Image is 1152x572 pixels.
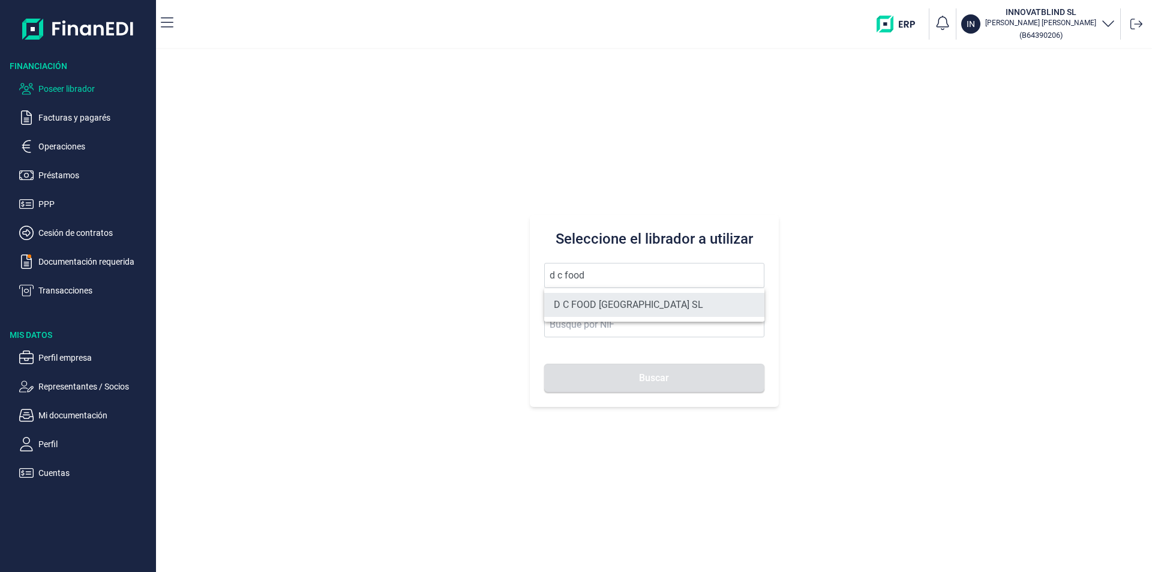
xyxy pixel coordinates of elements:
[19,379,151,394] button: Representantes / Socios
[19,283,151,298] button: Transacciones
[38,226,151,240] p: Cesión de contratos
[38,379,151,394] p: Representantes / Socios
[19,351,151,365] button: Perfil empresa
[19,168,151,182] button: Préstamos
[985,6,1096,18] h3: INNOVATBLIND SL
[544,293,764,317] li: D C FOOD [GEOGRAPHIC_DATA] SL
[38,466,151,480] p: Cuentas
[22,10,134,48] img: Logo de aplicación
[38,437,151,451] p: Perfil
[38,168,151,182] p: Préstamos
[19,437,151,451] button: Perfil
[967,18,975,30] p: IN
[38,82,151,96] p: Poseer librador
[38,283,151,298] p: Transacciones
[19,466,151,480] button: Cuentas
[1019,31,1063,40] small: Copiar cif
[19,408,151,423] button: Mi documentación
[544,364,764,393] button: Buscar
[19,197,151,211] button: PPP
[19,254,151,269] button: Documentación requerida
[19,110,151,125] button: Facturas y pagarés
[38,110,151,125] p: Facturas y pagarés
[985,18,1096,28] p: [PERSON_NAME] [PERSON_NAME]
[38,254,151,269] p: Documentación requerida
[544,312,764,337] input: Busque por NIF
[19,139,151,154] button: Operaciones
[877,16,924,32] img: erp
[639,373,669,382] span: Buscar
[38,408,151,423] p: Mi documentación
[38,139,151,154] p: Operaciones
[19,226,151,240] button: Cesión de contratos
[38,351,151,365] p: Perfil empresa
[544,263,764,288] input: Seleccione la razón social
[19,82,151,96] button: Poseer librador
[38,197,151,211] p: PPP
[961,6,1115,42] button: ININNOVATBLIND SL[PERSON_NAME] [PERSON_NAME](B64390206)
[544,229,764,248] h3: Seleccione el librador a utilizar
